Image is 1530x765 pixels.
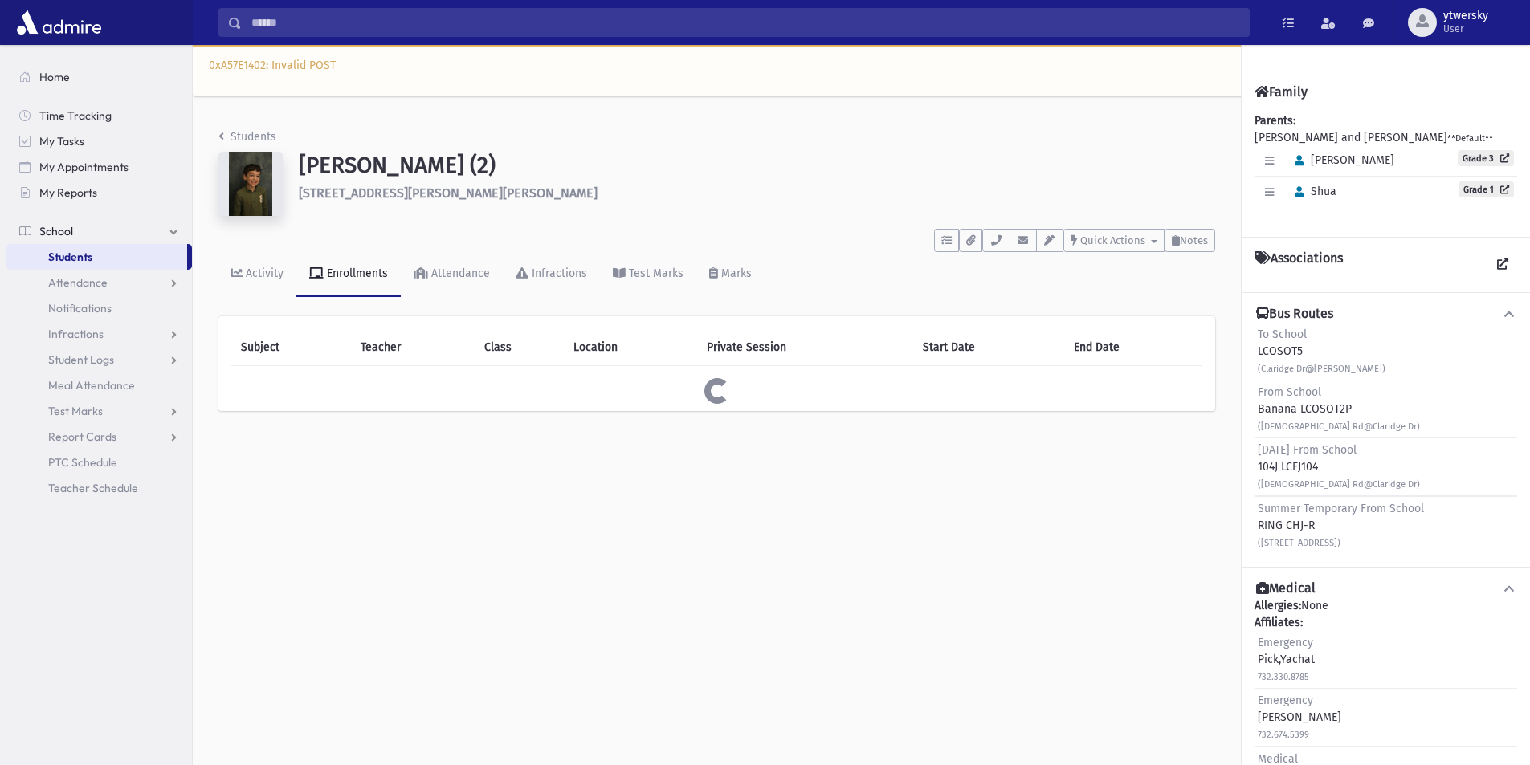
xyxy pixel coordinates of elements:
[231,329,351,366] th: Subject
[351,329,475,366] th: Teacher
[299,152,1215,179] h1: [PERSON_NAME] (2)
[39,160,129,174] span: My Appointments
[1258,694,1313,707] span: Emergency
[528,267,587,280] div: Infractions
[6,154,192,180] a: My Appointments
[1255,114,1295,128] b: Parents:
[1256,580,1316,597] h4: Medical
[428,267,490,280] div: Attendance
[48,250,92,264] span: Students
[1258,730,1309,740] small: 732.674.5399
[1258,384,1420,434] div: Banana LCOSOT2P
[1258,636,1313,649] span: Emergency
[48,275,108,290] span: Attendance
[39,185,97,200] span: My Reports
[1258,443,1357,457] span: [DATE] From School
[626,267,683,280] div: Test Marks
[48,404,103,418] span: Test Marks
[1287,185,1336,198] span: Shua
[1255,112,1517,224] div: [PERSON_NAME] and [PERSON_NAME]
[324,267,388,280] div: Enrollments
[1488,250,1517,279] a: View all Associations
[475,329,564,366] th: Class
[913,329,1064,366] th: Start Date
[1258,328,1307,341] span: To School
[1258,385,1321,399] span: From School
[13,6,105,39] img: AdmirePro
[6,372,192,398] a: Meal Attendance
[1255,84,1308,100] h4: Family
[1459,181,1514,197] a: Grade 1
[1255,580,1517,597] button: Medical
[1255,599,1301,612] b: Allergies:
[1258,326,1385,376] div: LCOSOT5
[6,295,192,321] a: Notifications
[242,8,1249,37] input: Search
[1258,634,1315,685] div: Pick,Yachat
[6,128,192,154] a: My Tasks
[6,103,192,128] a: Time Tracking
[218,252,296,297] a: Activity
[401,252,503,297] a: Attendance
[1287,153,1394,167] span: [PERSON_NAME]
[1180,234,1208,246] span: Notes
[193,45,1530,96] div: 0xA57E1402: Invalid POST
[1064,329,1202,366] th: End Date
[600,252,696,297] a: Test Marks
[718,267,752,280] div: Marks
[6,244,187,270] a: Students
[1258,421,1420,432] small: ([DEMOGRAPHIC_DATA] Rd@Claridge Dr)
[503,252,600,297] a: Infractions
[6,64,192,90] a: Home
[697,329,913,366] th: Private Session
[1258,479,1420,490] small: ([DEMOGRAPHIC_DATA] Rd@Claridge Dr)
[299,185,1215,201] h6: [STREET_ADDRESS][PERSON_NAME][PERSON_NAME]
[1258,538,1340,548] small: ([STREET_ADDRESS])
[6,398,192,424] a: Test Marks
[243,267,284,280] div: Activity
[6,424,192,450] a: Report Cards
[48,455,117,470] span: PTC Schedule
[1458,150,1514,166] a: Grade 3
[1258,692,1341,743] div: [PERSON_NAME]
[48,378,135,393] span: Meal Attendance
[296,252,401,297] a: Enrollments
[6,321,192,347] a: Infractions
[696,252,765,297] a: Marks
[1258,502,1424,515] span: Summer Temporary From School
[48,327,104,341] span: Infractions
[564,329,697,366] th: Location
[1080,234,1145,246] span: Quick Actions
[39,108,112,123] span: Time Tracking
[48,481,138,495] span: Teacher Schedule
[6,347,192,372] a: Student Logs
[1443,22,1488,35] span: User
[6,450,192,475] a: PTC Schedule
[1258,672,1309,682] small: 732.330.8785
[1255,306,1517,323] button: Bus Routes
[48,352,114,367] span: Student Logs
[1255,250,1343,279] h4: Associations
[48,301,112,315] span: Notifications
[1256,306,1333,323] h4: Bus Routes
[39,134,84,149] span: My Tasks
[6,180,192,205] a: My Reports
[6,218,192,244] a: School
[39,70,70,84] span: Home
[39,224,73,238] span: School
[218,130,276,144] a: Students
[1258,442,1420,492] div: 104J LCFJ104
[48,429,116,444] span: Report Cards
[1443,10,1488,22] span: ytwersky
[1063,229,1165,252] button: Quick Actions
[1165,229,1215,252] button: Notes
[1258,364,1385,374] small: (Claridge Dr@[PERSON_NAME])
[1258,500,1424,551] div: RING CHJ-R
[6,475,192,501] a: Teacher Schedule
[6,270,192,295] a: Attendance
[218,128,276,152] nav: breadcrumb
[1255,616,1303,629] b: Affiliates:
